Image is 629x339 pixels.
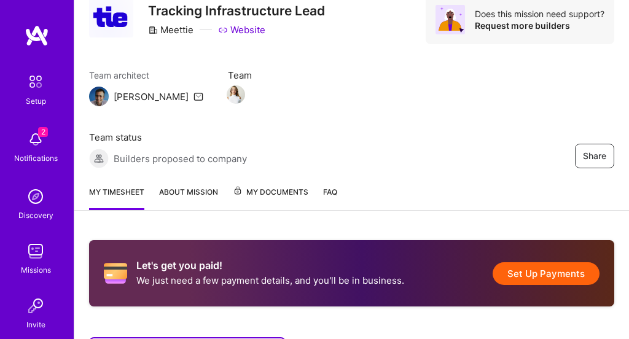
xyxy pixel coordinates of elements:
[148,25,158,35] i: icon CompanyGray
[436,5,465,34] img: Avatar
[23,184,48,209] img: discovery
[26,95,46,107] div: Setup
[21,263,51,276] div: Missions
[18,209,53,222] div: Discovery
[493,262,600,285] button: Set Up Payments
[89,185,144,210] a: My timesheet
[114,90,189,103] div: [PERSON_NAME]
[89,87,109,106] img: Team Architect
[228,69,252,82] span: Team
[25,25,49,47] img: logo
[26,318,45,331] div: Invite
[14,152,58,165] div: Notifications
[228,84,244,105] a: Team Member Avatar
[193,92,203,101] i: icon Mail
[233,185,308,199] span: My Documents
[148,23,193,36] div: Meettie
[323,185,337,210] a: FAQ
[104,262,127,285] i: icon CreditCard
[583,150,606,162] span: Share
[89,131,247,144] span: Team status
[475,20,604,31] div: Request more builders
[136,260,404,271] h2: Let's get you paid!
[148,3,325,18] h3: Tracking Infrastructure Lead
[23,239,48,263] img: teamwork
[136,274,404,287] p: We just need a few payment details, and you'll be in business.
[38,127,48,137] span: 2
[227,85,245,104] img: Team Member Avatar
[23,127,48,152] img: bell
[89,149,109,168] img: Builders proposed to company
[23,294,48,318] img: Invite
[89,69,203,82] span: Team architect
[218,23,265,36] a: Website
[575,144,614,168] button: Share
[23,69,49,95] img: setup
[114,152,247,165] span: Builders proposed to company
[233,185,308,210] a: My Documents
[475,8,604,20] div: Does this mission need support?
[159,185,218,210] a: About Mission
